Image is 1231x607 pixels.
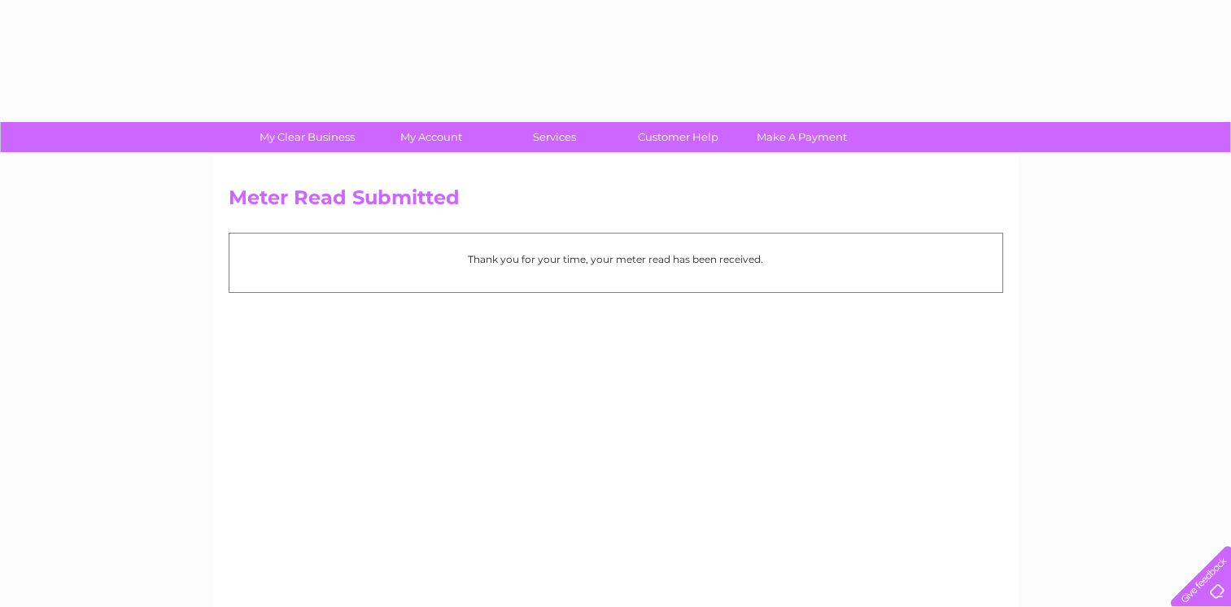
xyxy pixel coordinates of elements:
[364,122,498,152] a: My Account
[487,122,622,152] a: Services
[238,251,994,267] p: Thank you for your time, your meter read has been received.
[611,122,745,152] a: Customer Help
[229,186,1003,217] h2: Meter Read Submitted
[735,122,869,152] a: Make A Payment
[240,122,374,152] a: My Clear Business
